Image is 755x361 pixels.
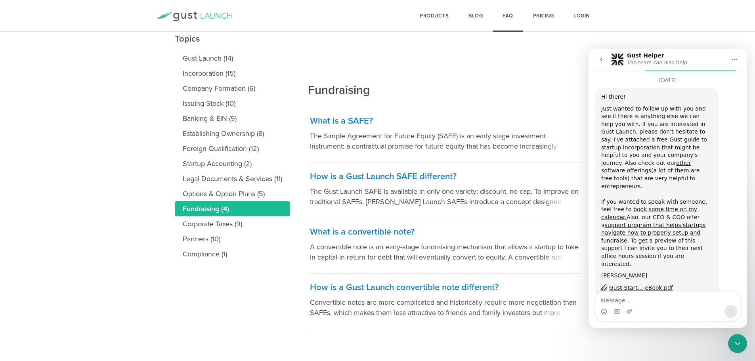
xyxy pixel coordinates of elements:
a: Legal Documents & Services (11) [175,171,290,186]
h2: Fundraising [308,29,370,98]
a: Corporate Taxes (9) [175,216,290,231]
a: Foreign Qualification (12) [175,141,290,156]
a: Options & Option Plans (5) [175,186,290,201]
a: Gust Launch (14) [175,51,290,66]
a: What is a convertible note? A convertible note is an early-stage fundraising mechanism that allow... [310,218,581,274]
a: Compliance (1) [175,246,290,262]
a: How is a Gust Launch convertible note different? Convertible notes are more complicated and histo... [310,274,581,329]
a: Startup Accounting (2) [175,156,290,171]
a: Partners (10) [175,231,290,246]
p: A convertible note is an early-stage fundraising mechanism that allows a startup to take in capit... [310,242,581,262]
p: Convertible notes are more complicated and historically require more negotiation than SAFEs, whic... [310,297,581,318]
p: The Simple Agreement for Future Equity (SAFE) is an early stage investment instrument: a contract... [310,131,581,151]
h3: What is a SAFE? [310,115,581,127]
p: The Gust Launch SAFE is available in only one variety: discount, no cap. To improve on traditiona... [310,186,581,207]
a: How is a Gust Launch SAFE different? The Gust Launch SAFE is available in only one variety: disco... [310,163,581,218]
iframe: Intercom live chat [728,334,747,353]
h3: How is a Gust Launch SAFE different? [310,171,581,182]
iframe: Intercom live chat [589,49,747,328]
a: Incorporation (15) [175,66,290,81]
a: Banking & EIN (9) [175,111,290,126]
a: Company Formation (6) [175,81,290,96]
a: Issuing Stock (10) [175,96,290,111]
h3: How is a Gust Launch convertible note different? [310,282,581,293]
a: Fundraising (4) [175,201,290,216]
a: Establishing Ownership (8) [175,126,290,141]
h3: What is a convertible note? [310,226,581,238]
a: What is a SAFE? The Simple Agreement for Future Equity (SAFE) is an early stage investment instru... [310,107,581,163]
